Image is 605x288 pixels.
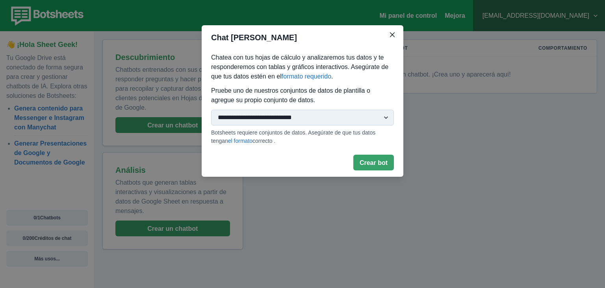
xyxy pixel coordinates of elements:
a: el formato [228,138,252,144]
button: Crear bot [353,155,394,170]
button: Cerca [386,28,399,41]
font: Chatea con tus hojas de cálculo y analizaremos tus datos y te responderemos con tablas y gráficos... [211,54,388,80]
font: Crear bot [360,159,388,166]
font: . [331,73,333,80]
font: Chat [PERSON_NAME] [211,33,297,42]
font: Pruebe uno de nuestros conjuntos de datos de plantilla o agregue su propio conjunto de datos. [211,87,370,103]
a: formato requerido [282,73,331,80]
font: Botsheets requiere conjuntos de datos. Asegúrate de que tus datos tengan [211,129,375,144]
font: correcto . [252,138,275,144]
